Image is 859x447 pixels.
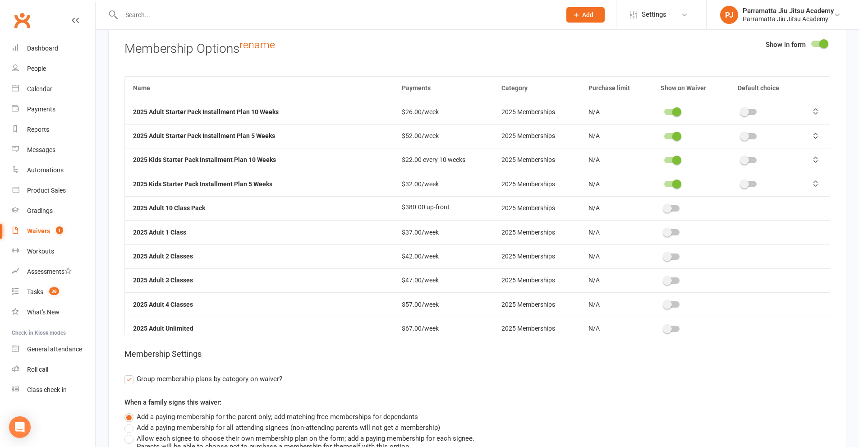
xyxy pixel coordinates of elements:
strong: 2025 Kids Starter Pack Installment Plan 10 Weeks [133,156,276,163]
div: Product Sales [27,187,66,194]
td: 2025 Memberships [493,268,580,292]
th: Category [493,76,580,100]
div: Automations [27,166,64,174]
a: Assessments [12,262,95,282]
div: Parramatta Jiu Jitsu Academy [743,15,834,23]
td: 2025 Memberships [493,172,580,196]
td: 2025 Memberships [493,220,580,244]
div: Payments [27,106,55,113]
div: Calendar [27,85,52,92]
span: Settings [642,5,666,25]
a: What's New [12,302,95,323]
a: Automations [12,160,95,180]
td: N/A [580,100,652,124]
th: Payments [394,76,493,100]
td: N/A [580,244,652,268]
div: Parramatta Jiu Jitsu Academy [743,7,834,15]
a: Clubworx [11,9,33,32]
div: What's New [27,309,60,316]
div: $42.00/week [402,253,485,260]
div: Messages [27,146,55,153]
div: $26.00/week [402,109,485,115]
td: 2025 Memberships [493,148,580,172]
td: 2025 Memberships [493,244,580,268]
input: Search... [119,9,555,21]
div: Gradings [27,207,53,214]
button: Add [566,7,605,23]
span: Group membership plans by category on waiver? [137,373,282,383]
div: Assessments [27,268,72,275]
td: 2025 Memberships [493,100,580,124]
span: Add [582,11,593,18]
strong: 2025 Adult 3 Classes [133,276,193,284]
a: Roll call [12,359,95,380]
strong: 2025 Kids Starter Pack Installment Plan 5 Weeks [133,180,272,188]
div: $67.00/week [402,325,485,332]
div: Reports [27,126,49,133]
div: Open Intercom Messenger [9,416,31,438]
a: Reports [12,120,95,140]
a: rename [239,38,275,51]
th: Default choice [730,76,802,100]
td: N/A [580,220,652,244]
strong: 2025 Adult 1 Class [133,229,186,236]
span: 1 [56,226,63,234]
div: $47.00/week [402,277,485,284]
a: Waivers 1 [12,221,95,241]
a: Messages [12,140,95,160]
th: Show on Waiver [652,76,730,100]
td: 2025 Memberships [493,124,580,148]
strong: 2025 Adult Starter Pack Installment Plan 10 Weeks [133,108,279,115]
label: Add a paying membership for all attending signees (non-attending parents will not get a membership) [124,422,440,433]
a: Workouts [12,241,95,262]
strong: 2025 Adult 2 Classes [133,253,193,260]
div: $32.00/week [402,181,485,188]
span: 38 [49,287,59,295]
div: Workouts [27,248,54,255]
td: N/A [580,292,652,316]
td: N/A [580,196,652,220]
td: N/A [580,148,652,172]
label: When a family signs this waiver: [124,397,221,408]
td: N/A [580,172,652,196]
th: Name [125,76,394,100]
div: Class check-in [27,386,67,393]
a: Class kiosk mode [12,380,95,400]
a: General attendance kiosk mode [12,339,95,359]
td: N/A [580,124,652,148]
th: Purchase limit [580,76,652,100]
strong: 2025 Adult Unlimited [133,325,193,332]
div: $52.00/week [402,133,485,139]
div: PJ [720,6,738,24]
td: N/A [580,268,652,292]
label: Show in form [766,39,806,50]
a: Dashboard [12,38,95,59]
strong: 2025 Adult 4 Classes [133,301,193,308]
td: N/A [580,317,652,341]
div: $380.00 up-front [402,204,485,211]
div: Dashboard [27,45,58,52]
label: Add a paying membership for the parent only; add matching free memberships for dependants [124,411,418,422]
div: Tasks [27,288,43,295]
strong: 2025 Adult 10 Class Pack [133,204,205,212]
h5: Membership Settings [124,348,830,361]
a: Product Sales [12,180,95,201]
h3: Membership Options [124,39,830,56]
td: 2025 Memberships [493,317,580,341]
a: Payments [12,99,95,120]
div: General attendance [27,346,82,353]
a: Gradings [12,201,95,221]
div: $57.00/week [402,301,485,308]
div: People [27,65,46,72]
div: $22.00 every 10 weeks [402,157,485,163]
a: Calendar [12,79,95,99]
div: Roll call [27,366,48,373]
div: Waivers [27,227,50,235]
div: $37.00/week [402,229,485,236]
a: People [12,59,95,79]
a: Tasks 38 [12,282,95,302]
strong: 2025 Adult Starter Pack Installment Plan 5 Weeks [133,132,275,139]
td: 2025 Memberships [493,196,580,220]
td: 2025 Memberships [493,292,580,316]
